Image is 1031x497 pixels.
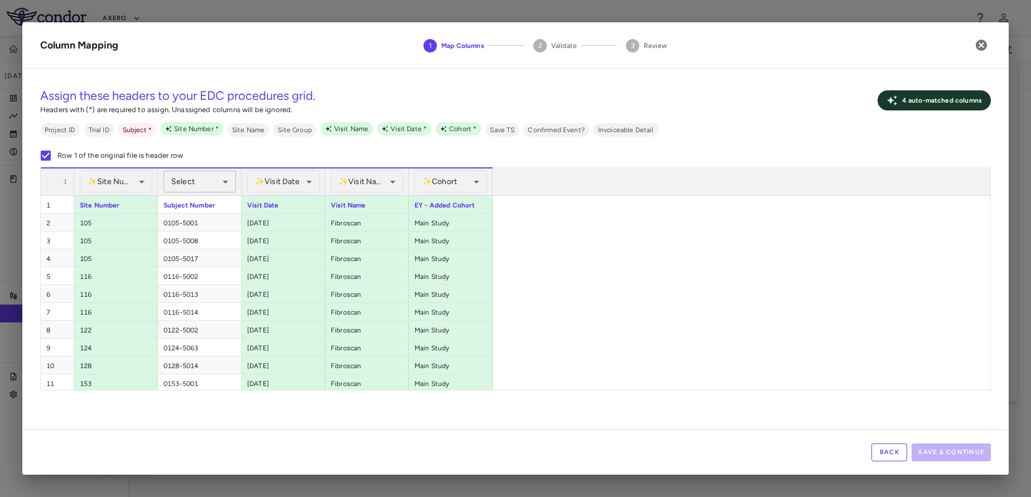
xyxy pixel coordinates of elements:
p: 4 auto- matched column s [902,95,982,105]
div: ✨ Site Number [80,171,152,192]
div: Main Study [409,267,493,284]
span: Map Columns [441,41,484,51]
div: Fibroscan [325,321,409,338]
div: 7 [41,303,74,320]
div: Fibroscan [325,339,409,356]
div: 0122-5002 [158,321,242,338]
button: Map Columns [415,26,493,66]
div: 0128-5014 [158,356,242,374]
div: 0124-5063 [158,339,242,356]
p: Headers with (*) are required to assign. Unassigned columns will be ignored. [40,105,316,115]
span: Visit Name [330,124,373,134]
div: [DATE] [242,321,325,338]
span: Confirmed Event? [523,125,589,135]
div: 8 [41,321,74,338]
div: EY - Added Cohort [409,196,493,213]
div: [DATE] [242,339,325,356]
div: Fibroscan [325,267,409,284]
div: 105 [74,214,158,231]
span: Site Name [228,125,269,135]
span: Project ID [40,125,80,135]
div: Main Study [409,339,493,356]
div: 105 [74,231,158,249]
span: Cohort * [445,124,481,134]
span: Select [171,177,195,186]
div: 10 [41,356,74,374]
div: 105 [74,249,158,267]
div: 6 [41,285,74,302]
div: ✨ Visit Date [247,171,320,192]
div: 4 [41,249,74,267]
div: Fibroscan [325,356,409,374]
div: 128 [74,356,158,374]
div: [DATE] [242,356,325,374]
div: 0105-5008 [158,231,242,249]
div: 5 [41,267,74,284]
div: Column Mapping [40,38,118,53]
text: 1 [429,42,432,50]
div: [DATE] [242,303,325,320]
div: Fibroscan [325,285,409,302]
span: Subject * [118,125,156,135]
div: 116 [74,267,158,284]
span: Trial ID [84,125,114,135]
div: 122 [74,321,158,338]
div: Fibroscan [325,214,409,231]
div: 0105-5017 [158,249,242,267]
span: Site Group [273,125,316,135]
div: [DATE] [242,231,325,249]
div: 11 [41,374,74,392]
div: Main Study [409,321,493,338]
div: ✨ Visit Name [331,171,403,192]
div: Fibroscan [325,303,409,320]
div: Main Study [409,231,493,249]
div: Main Study [409,285,493,302]
div: 0116-5002 [158,267,242,284]
div: [DATE] [242,285,325,302]
div: 1 [41,196,74,213]
div: Site Number [74,196,158,213]
div: 2 [41,214,74,231]
div: ✨ Cohort [415,171,487,192]
div: [DATE] [242,374,325,392]
div: 0116-5014 [158,303,242,320]
div: Main Study [409,374,493,392]
span: Visit Date * [386,124,431,134]
p: Row 1 of the original file is header row [57,151,183,161]
h5: Assign these headers to your EDC procedures grid. [40,86,316,105]
div: 116 [74,285,158,302]
div: [DATE] [242,267,325,284]
div: 153 [74,374,158,392]
div: Fibroscan [325,249,409,267]
div: 3 [41,231,74,249]
div: Main Study [409,249,493,267]
div: Main Study [409,214,493,231]
div: Main Study [409,303,493,320]
div: Main Study [409,356,493,374]
div: 116 [74,303,158,320]
div: 0153-5001 [158,374,242,392]
div: 9 [41,339,74,356]
span: Site Number * [170,124,223,134]
div: Fibroscan [325,374,409,392]
div: 0116-5013 [158,285,242,302]
span: Save TS [485,125,519,135]
div: 124 [74,339,158,356]
div: Subject Number [158,196,242,213]
span: Invoiceable Detail [594,125,658,135]
div: Visit Date [242,196,325,213]
div: Fibroscan [325,231,409,249]
div: 0105-5001 [158,214,242,231]
button: Back [871,443,907,461]
div: Visit Name [325,196,409,213]
div: [DATE] [242,249,325,267]
div: [DATE] [242,214,325,231]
